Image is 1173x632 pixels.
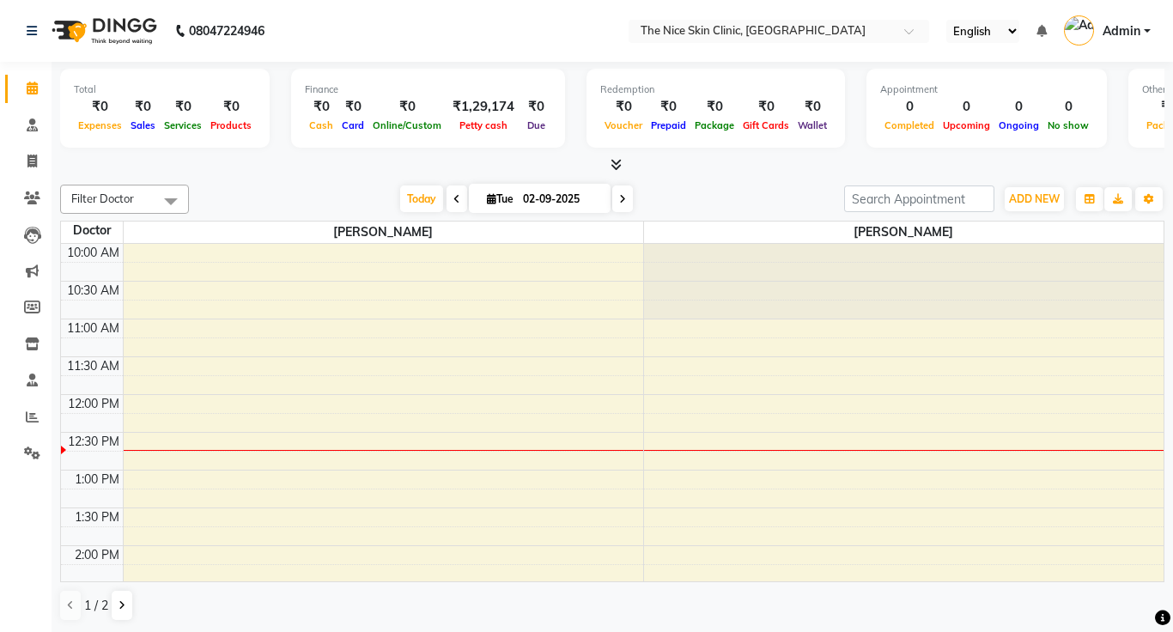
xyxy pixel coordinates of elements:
[793,119,831,131] span: Wallet
[446,97,521,117] div: ₹1,29,174
[880,97,939,117] div: 0
[690,119,738,131] span: Package
[1043,119,1093,131] span: No show
[71,471,123,489] div: 1:00 PM
[400,185,443,212] span: Today
[305,119,337,131] span: Cash
[44,7,161,55] img: logo
[74,119,126,131] span: Expenses
[1064,15,1094,46] img: Admin
[1043,97,1093,117] div: 0
[483,192,518,205] span: Tue
[61,222,123,240] div: Doctor
[126,119,160,131] span: Sales
[74,97,126,117] div: ₹0
[994,119,1043,131] span: Ongoing
[160,97,206,117] div: ₹0
[738,97,793,117] div: ₹0
[600,119,647,131] span: Voucher
[71,508,123,526] div: 1:30 PM
[647,119,690,131] span: Prepaid
[71,191,134,205] span: Filter Doctor
[206,119,256,131] span: Products
[1103,22,1140,40] span: Admin
[644,222,1164,243] span: [PERSON_NAME]
[305,82,551,97] div: Finance
[1009,192,1060,205] span: ADD NEW
[189,7,264,55] b: 08047224946
[160,119,206,131] span: Services
[880,82,1093,97] div: Appointment
[64,319,123,337] div: 11:00 AM
[880,119,939,131] span: Completed
[939,97,994,117] div: 0
[793,97,831,117] div: ₹0
[64,433,123,451] div: 12:30 PM
[337,97,368,117] div: ₹0
[600,97,647,117] div: ₹0
[64,395,123,413] div: 12:00 PM
[126,97,160,117] div: ₹0
[84,597,108,615] span: 1 / 2
[994,97,1043,117] div: 0
[600,82,831,97] div: Redemption
[368,97,446,117] div: ₹0
[738,119,793,131] span: Gift Cards
[518,186,604,212] input: 2025-09-02
[521,97,551,117] div: ₹0
[206,97,256,117] div: ₹0
[844,185,994,212] input: Search Appointment
[71,546,123,564] div: 2:00 PM
[523,119,550,131] span: Due
[939,119,994,131] span: Upcoming
[1005,187,1064,211] button: ADD NEW
[64,244,123,262] div: 10:00 AM
[74,82,256,97] div: Total
[368,119,446,131] span: Online/Custom
[647,97,690,117] div: ₹0
[64,357,123,375] div: 11:30 AM
[690,97,738,117] div: ₹0
[124,222,643,243] span: [PERSON_NAME]
[337,119,368,131] span: Card
[455,119,512,131] span: Petty cash
[305,97,337,117] div: ₹0
[64,282,123,300] div: 10:30 AM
